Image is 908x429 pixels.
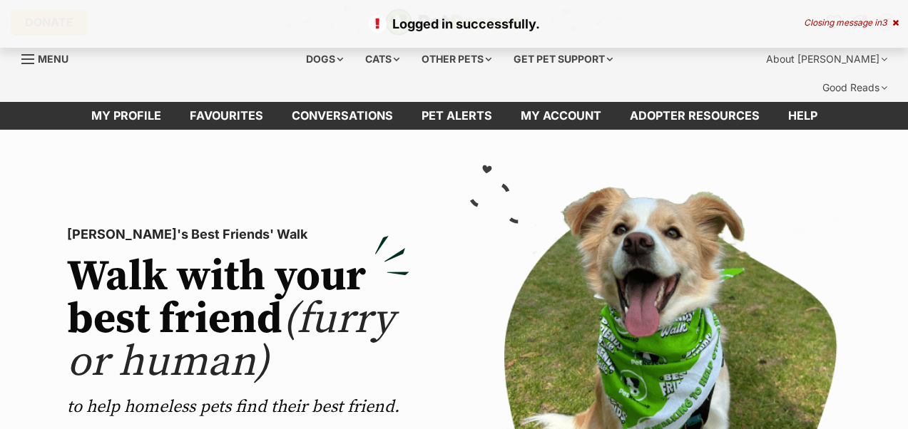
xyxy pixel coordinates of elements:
span: (furry or human) [67,293,394,389]
h2: Walk with your best friend [67,256,409,384]
a: Help [774,102,832,130]
a: My account [506,102,616,130]
a: My profile [77,102,175,130]
div: Cats [355,45,409,73]
div: About [PERSON_NAME] [756,45,897,73]
div: Get pet support [504,45,623,73]
span: Menu [38,53,68,65]
a: Favourites [175,102,277,130]
div: Other pets [412,45,501,73]
div: Good Reads [812,73,897,102]
a: Menu [21,45,78,71]
p: [PERSON_NAME]'s Best Friends' Walk [67,224,409,244]
p: to help homeless pets find their best friend. [67,396,409,418]
a: Pet alerts [407,102,506,130]
div: Dogs [296,45,353,73]
a: conversations [277,102,407,130]
a: Adopter resources [616,102,774,130]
